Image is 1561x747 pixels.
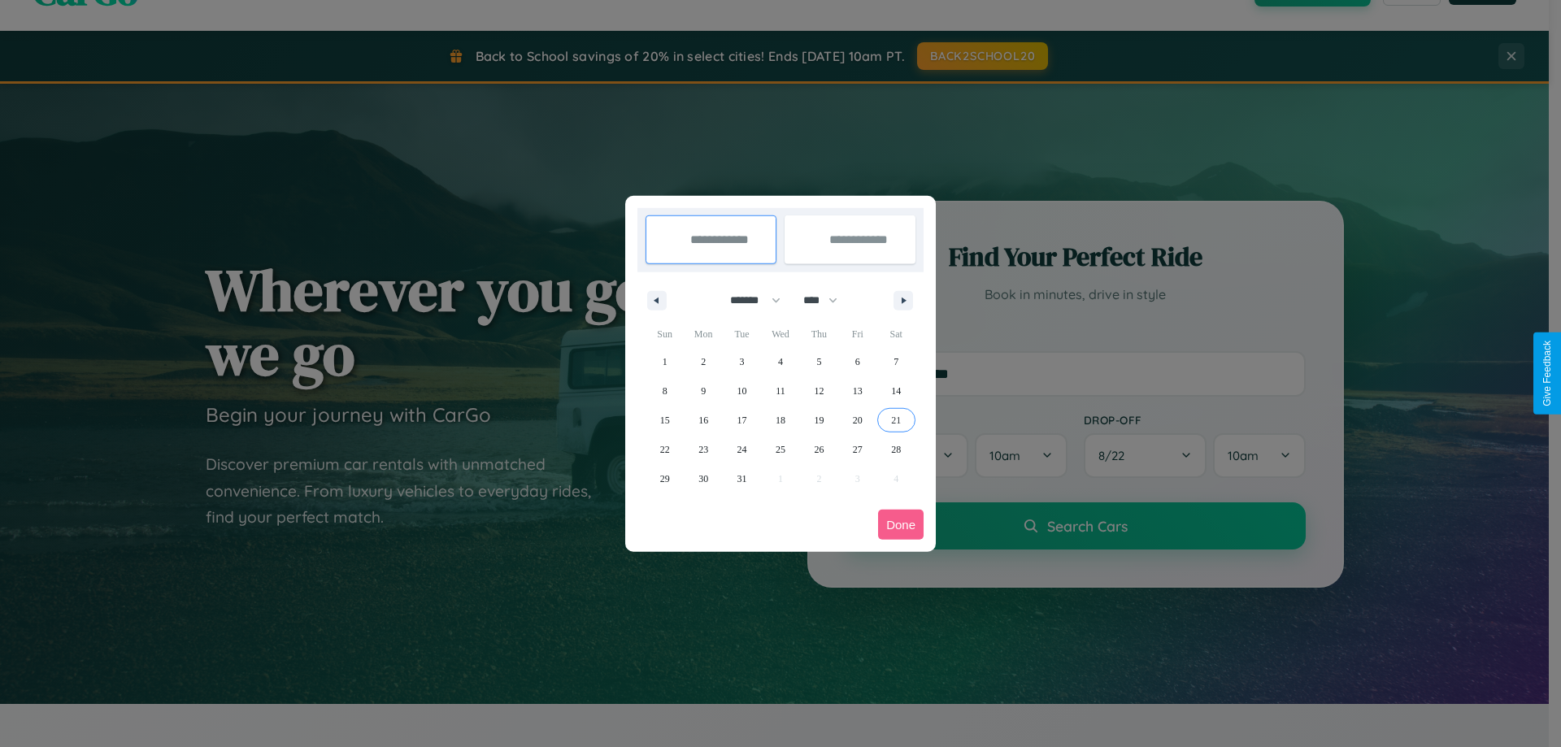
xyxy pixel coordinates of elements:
[878,510,924,540] button: Done
[877,321,915,347] span: Sat
[684,376,722,406] button: 9
[776,376,785,406] span: 11
[698,464,708,493] span: 30
[684,347,722,376] button: 2
[800,435,838,464] button: 26
[761,321,799,347] span: Wed
[684,406,722,435] button: 16
[838,406,876,435] button: 20
[701,376,706,406] span: 9
[877,347,915,376] button: 7
[740,347,745,376] span: 3
[698,435,708,464] span: 23
[737,406,747,435] span: 17
[800,376,838,406] button: 12
[701,347,706,376] span: 2
[684,464,722,493] button: 30
[723,464,761,493] button: 31
[737,435,747,464] span: 24
[723,435,761,464] button: 24
[877,376,915,406] button: 14
[663,376,667,406] span: 8
[838,435,876,464] button: 27
[737,464,747,493] span: 31
[684,435,722,464] button: 23
[723,347,761,376] button: 3
[646,464,684,493] button: 29
[646,376,684,406] button: 8
[723,321,761,347] span: Tue
[855,347,860,376] span: 6
[723,376,761,406] button: 10
[646,406,684,435] button: 15
[660,464,670,493] span: 29
[646,321,684,347] span: Sun
[877,435,915,464] button: 28
[761,347,799,376] button: 4
[800,321,838,347] span: Thu
[776,406,785,435] span: 18
[814,376,824,406] span: 12
[853,435,863,464] span: 27
[660,435,670,464] span: 22
[761,376,799,406] button: 11
[891,435,901,464] span: 28
[816,347,821,376] span: 5
[663,347,667,376] span: 1
[800,406,838,435] button: 19
[737,376,747,406] span: 10
[776,435,785,464] span: 25
[838,376,876,406] button: 13
[853,376,863,406] span: 13
[894,347,898,376] span: 7
[814,406,824,435] span: 19
[684,321,722,347] span: Mon
[877,406,915,435] button: 21
[838,347,876,376] button: 6
[800,347,838,376] button: 5
[853,406,863,435] span: 20
[891,376,901,406] span: 14
[838,321,876,347] span: Fri
[1541,341,1553,406] div: Give Feedback
[891,406,901,435] span: 21
[761,406,799,435] button: 18
[723,406,761,435] button: 17
[778,347,783,376] span: 4
[646,435,684,464] button: 22
[761,435,799,464] button: 25
[660,406,670,435] span: 15
[698,406,708,435] span: 16
[646,347,684,376] button: 1
[814,435,824,464] span: 26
